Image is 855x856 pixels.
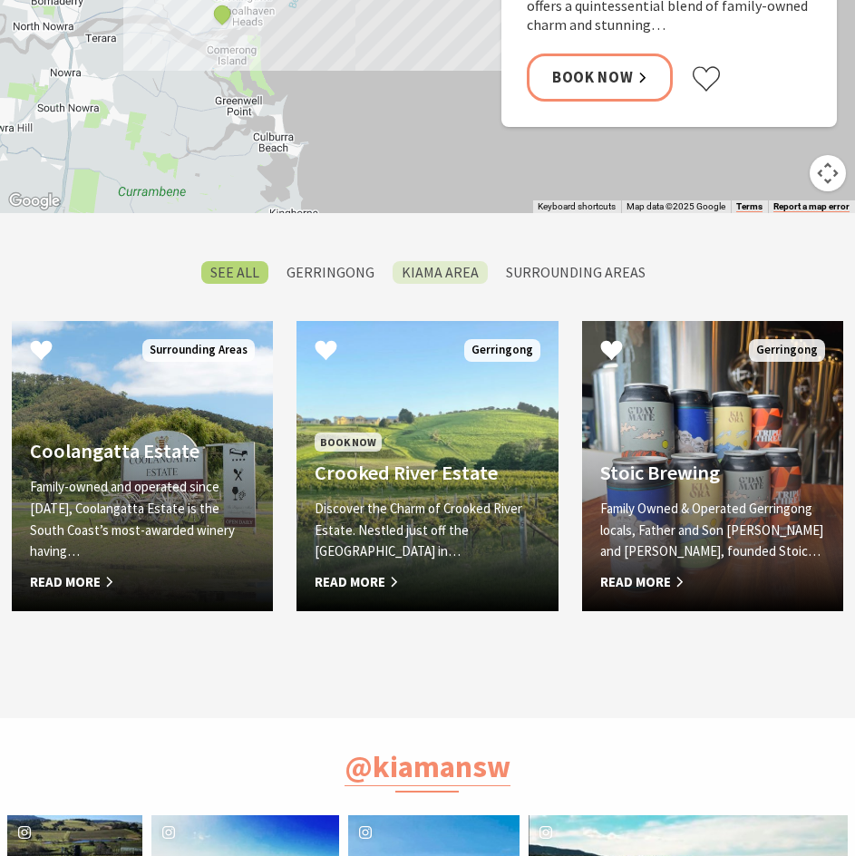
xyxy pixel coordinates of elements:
[691,65,722,92] button: Click to favourite Crooked River Estate
[315,461,539,485] h4: Crooked River Estate
[600,571,825,593] span: Read More
[5,190,64,213] a: Click to see this area on Google Maps
[464,339,540,362] span: Gerringong
[315,433,382,452] span: Book Now
[749,339,825,362] span: Gerringong
[810,155,846,191] button: Map camera controls
[5,190,64,213] img: Google
[142,339,255,362] span: Surrounding Areas
[210,2,234,25] button: See detail about Coolangatta Estate
[315,498,539,562] p: Discover the Charm of Crooked River Estate. Nestled just off the [GEOGRAPHIC_DATA] in…
[536,822,556,842] svg: instagram icon
[315,571,539,593] span: Read More
[538,200,616,213] button: Keyboard shortcuts
[296,321,355,383] button: Click to Favourite Crooked River Estate
[345,747,510,786] a: @kiamansw
[355,822,375,842] svg: instagram icon
[277,261,384,284] label: Gerringong
[159,822,179,842] svg: instagram icon
[12,321,71,383] button: Click to Favourite Coolangatta Estate
[296,321,558,611] a: Book Now Crooked River Estate Discover the Charm of Crooked River Estate. Nestled just off the [G...
[15,822,34,842] svg: instagram icon
[12,321,273,611] a: Coolangatta Estate Family-owned and operated since [DATE], Coolangatta Estate is the South Coast’...
[527,53,673,102] a: Book Now
[773,201,850,212] a: Report a map error
[30,439,255,463] h4: Coolangatta Estate
[201,261,268,284] label: SEE All
[600,498,825,562] p: Family Owned & Operated Gerringong locals, Father and Son [PERSON_NAME] and [PERSON_NAME], founde...
[30,476,255,562] p: Family-owned and operated since [DATE], Coolangatta Estate is the South Coast’s most-awarded wine...
[736,201,763,212] a: Terms (opens in new tab)
[497,261,655,284] label: Surrounding Areas
[582,321,843,611] a: Another Image Used Stoic Brewing Family Owned & Operated Gerringong locals, Father and Son [PERSO...
[30,571,255,593] span: Read More
[393,261,488,284] label: Kiama Area
[582,321,641,383] button: Click to Favourite Stoic Brewing
[627,201,725,211] span: Map data ©2025 Google
[600,461,825,485] h4: Stoic Brewing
